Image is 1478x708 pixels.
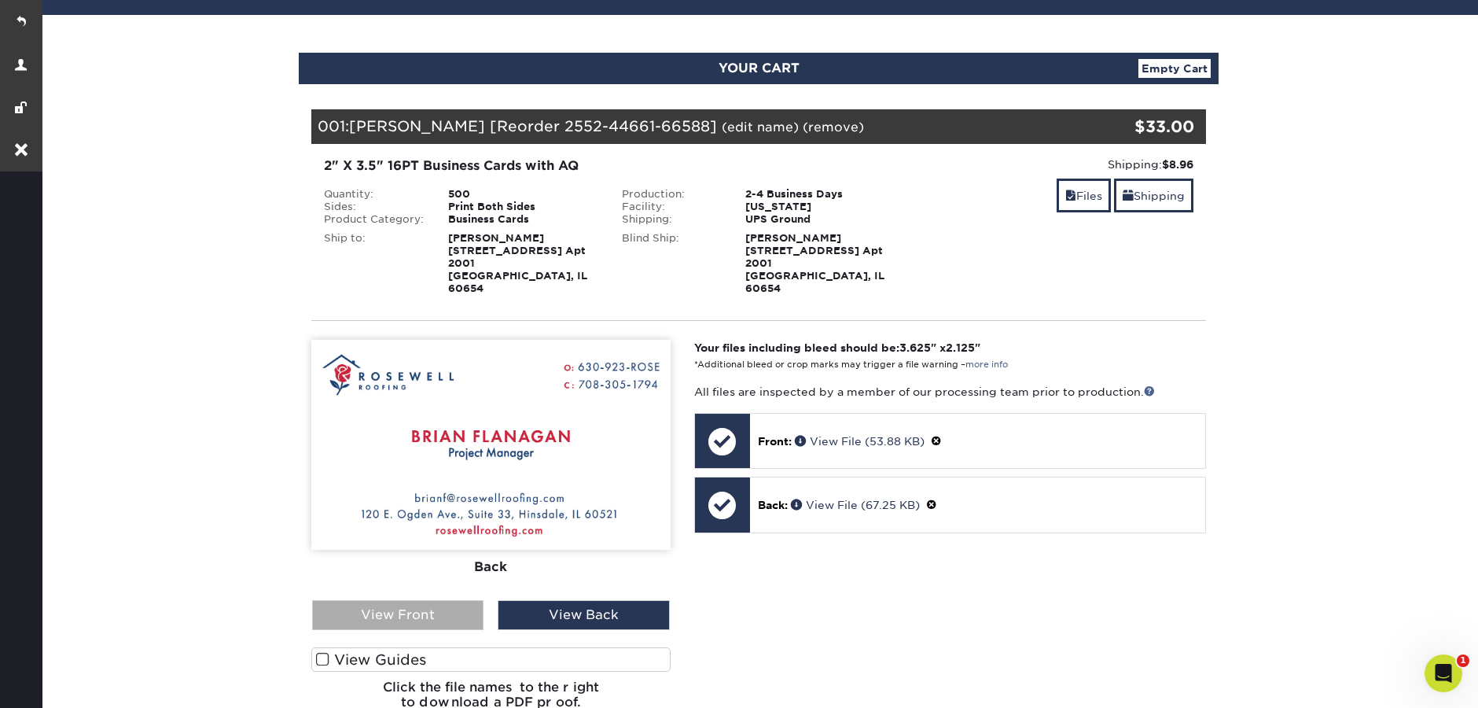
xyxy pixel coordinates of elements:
[899,341,931,354] span: 3.625
[791,499,920,511] a: View File (67.25 KB)
[610,201,734,213] div: Facility:
[311,109,1057,144] div: 001:
[733,213,907,226] div: UPS Ground
[311,550,671,584] div: Back
[311,647,671,672] label: View Guides
[312,201,436,213] div: Sides:
[312,232,436,295] div: Ship to:
[1057,115,1194,138] div: $33.00
[758,435,792,448] span: Front:
[722,120,799,135] a: (edit name)
[1425,655,1462,692] iframe: Intercom live chat
[946,341,975,354] span: 2.125
[1123,190,1134,202] span: shipping
[1162,158,1193,171] strong: $8.96
[694,360,1008,370] small: *Additional bleed or crop marks may trigger a file warning –
[694,341,980,354] strong: Your files including bleed should be: " x "
[803,120,864,135] a: (remove)
[312,188,436,201] div: Quantity:
[498,600,669,630] div: View Back
[312,600,483,630] div: View Front
[733,188,907,201] div: 2-4 Business Days
[436,213,610,226] div: Business Cards
[1138,59,1211,78] a: Empty Cart
[349,117,717,135] span: [PERSON_NAME] [Reorder 2552-44661-66588]
[610,232,734,295] div: Blind Ship:
[694,384,1206,400] p: All files are inspected by a member of our processing team prior to production.
[448,232,587,294] strong: [PERSON_NAME] [STREET_ADDRESS] Apt 2001 [GEOGRAPHIC_DATA], IL 60654
[965,360,1008,370] a: more info
[610,213,734,226] div: Shipping:
[436,188,610,201] div: 500
[719,61,800,76] span: YOUR CART
[1065,190,1076,202] span: files
[795,435,925,448] a: View File (53.88 KB)
[1057,179,1111,212] a: Files
[733,201,907,213] div: [US_STATE]
[610,188,734,201] div: Production:
[919,157,1193,172] div: Shipping:
[1457,655,1469,667] span: 1
[745,232,884,294] strong: [PERSON_NAME] [STREET_ADDRESS] Apt 2001 [GEOGRAPHIC_DATA], IL 60654
[4,660,134,702] iframe: Google Customer Reviews
[758,499,788,511] span: Back:
[324,157,895,175] div: 2" X 3.5" 16PT Business Cards with AQ
[1114,179,1193,212] a: Shipping
[436,201,610,213] div: Print Both Sides
[312,213,436,226] div: Product Category:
